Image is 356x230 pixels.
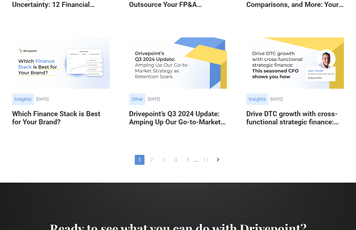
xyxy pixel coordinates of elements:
div: Other [129,94,145,105]
div: ... [194,156,199,164]
a: Insights[DATE]Drive DTC growth with cross-functional strategic finance: This seasoned CFO shows y... [246,37,344,136]
a: Other[DATE]Drivepoint’s Q3 2024 Update: Amping Up Our Go-to-Market Strategy as Retention Soars [129,37,227,136]
a: Insights[DATE]Which Finance Stack is Best for Your Brand? [12,37,110,136]
a: 11 [200,155,212,165]
h6: Drive DTC growth with cross-functional strategic finance: This seasoned CFO shows you how [246,110,344,126]
div: Insights [12,94,34,105]
div: [DATE] [270,97,344,102]
a: 3 [159,155,169,165]
div: [DATE] [36,97,110,102]
div: [DATE] [148,97,227,102]
a: 1 [135,155,144,165]
img: Drivepoint’s Q3 2024 Update: Amping Up Our Go-to-Market Strategy as Retention Soars [129,37,227,89]
div: Insights [246,94,268,105]
img: Which Finance Stack is Best for Your Brand? [12,37,110,89]
div: List [12,155,344,165]
a: 4 [171,155,181,165]
h6: Drivepoint’s Q3 2024 Update: Amping Up Our Go-to-Market Strategy as Retention Soars [129,110,227,126]
a: 2 [147,155,157,165]
a: 5 [183,155,193,165]
h6: Which Finance Stack is Best for Your Brand? [12,110,110,126]
a: Next Page [213,155,223,165]
img: Drive DTC growth with cross-functional strategic finance: This seasoned CFO shows you how [246,37,344,89]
